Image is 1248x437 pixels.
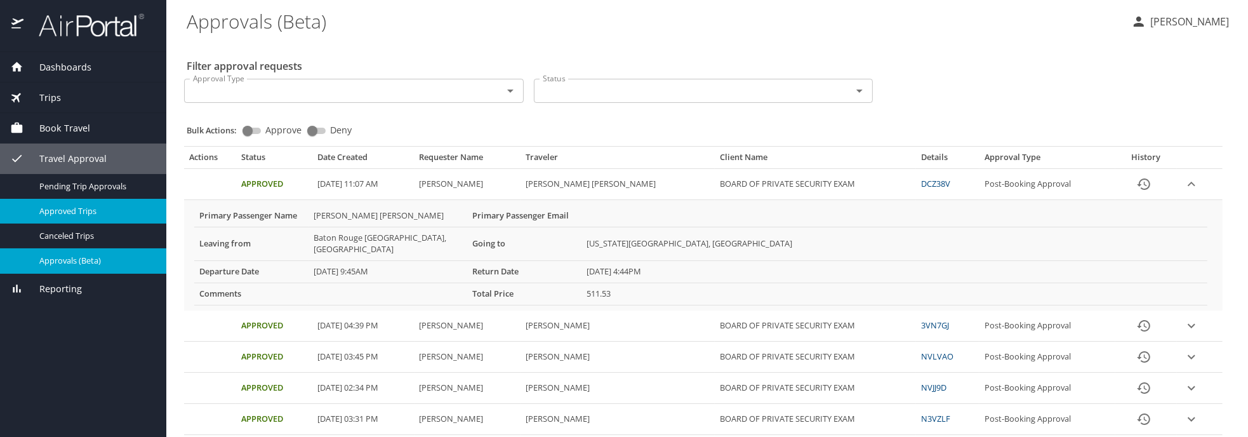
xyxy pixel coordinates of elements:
[1182,347,1201,366] button: expand row
[979,311,1115,342] td: Post-Booking Approval
[39,230,151,242] span: Canceled Trips
[312,311,415,342] td: [DATE] 04:39 PM
[1182,175,1201,194] button: expand row
[39,255,151,267] span: Approvals (Beta)
[23,121,90,135] span: Book Travel
[979,152,1115,168] th: Approval Type
[415,152,521,168] th: Requester Name
[1129,311,1159,341] button: History
[921,413,950,424] a: N3VZLF
[467,205,581,227] th: Primary Passenger Email
[521,311,715,342] td: [PERSON_NAME]
[194,260,309,283] th: Departure Date
[312,169,415,200] td: [DATE] 11:07 AM
[184,152,236,168] th: Actions
[312,342,415,373] td: [DATE] 03:45 PM
[194,283,309,305] th: Comments
[979,169,1115,200] td: Post-Booking Approval
[236,169,312,200] td: Approved
[1129,404,1159,434] button: History
[1182,410,1201,429] button: expand row
[23,282,82,296] span: Reporting
[309,205,467,227] td: [PERSON_NAME] [PERSON_NAME]
[715,169,916,200] td: BOARD OF PRIVATE SECURITY EXAM
[187,1,1121,41] h1: Approvals (Beta)
[979,404,1115,435] td: Post-Booking Approval
[921,319,949,331] a: 3VN7GJ
[467,227,581,260] th: Going to
[581,227,1207,260] td: [US_STATE][GEOGRAPHIC_DATA], [GEOGRAPHIC_DATA]
[11,13,25,37] img: icon-airportal.png
[194,227,309,260] th: Leaving from
[312,152,415,168] th: Date Created
[309,260,467,283] td: [DATE] 9:45AM
[415,311,521,342] td: [PERSON_NAME]
[501,82,519,100] button: Open
[23,91,61,105] span: Trips
[979,373,1115,404] td: Post-Booking Approval
[467,260,581,283] th: Return Date
[236,152,312,168] th: Status
[1129,373,1159,403] button: History
[1129,342,1159,372] button: History
[467,283,581,305] th: Total Price
[194,205,1207,306] table: More info for approvals
[1182,316,1201,335] button: expand row
[1126,10,1234,33] button: [PERSON_NAME]
[309,227,467,260] td: Baton Rouge [GEOGRAPHIC_DATA], [GEOGRAPHIC_DATA]
[1115,152,1176,168] th: History
[25,13,144,37] img: airportal-logo.png
[236,373,312,404] td: Approved
[921,351,953,362] a: NVLVAO
[581,283,1207,305] td: 511.53
[916,152,979,168] th: Details
[715,311,916,342] td: BOARD OF PRIVATE SECURITY EXAM
[521,342,715,373] td: [PERSON_NAME]
[187,124,247,136] p: Bulk Actions:
[715,342,916,373] td: BOARD OF PRIVATE SECURITY EXAM
[415,169,521,200] td: [PERSON_NAME]
[715,373,916,404] td: BOARD OF PRIVATE SECURITY EXAM
[236,404,312,435] td: Approved
[1182,379,1201,398] button: expand row
[979,342,1115,373] td: Post-Booking Approval
[23,152,107,166] span: Travel Approval
[23,60,91,74] span: Dashboards
[521,404,715,435] td: [PERSON_NAME]
[715,152,916,168] th: Client Name
[521,169,715,200] td: [PERSON_NAME] [PERSON_NAME]
[851,82,868,100] button: Open
[312,373,415,404] td: [DATE] 02:34 PM
[1129,169,1159,199] button: History
[330,126,352,135] span: Deny
[1146,14,1229,29] p: [PERSON_NAME]
[415,342,521,373] td: [PERSON_NAME]
[194,205,309,227] th: Primary Passenger Name
[521,152,715,168] th: Traveler
[921,178,950,189] a: DCZ38V
[921,382,946,393] a: NVJJ9D
[312,404,415,435] td: [DATE] 03:31 PM
[265,126,302,135] span: Approve
[39,180,151,192] span: Pending Trip Approvals
[187,56,302,76] h2: Filter approval requests
[715,404,916,435] td: BOARD OF PRIVATE SECURITY EXAM
[236,311,312,342] td: Approved
[236,342,312,373] td: Approved
[415,404,521,435] td: [PERSON_NAME]
[521,373,715,404] td: [PERSON_NAME]
[39,205,151,217] span: Approved Trips
[415,373,521,404] td: [PERSON_NAME]
[581,260,1207,283] td: [DATE] 4:44PM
